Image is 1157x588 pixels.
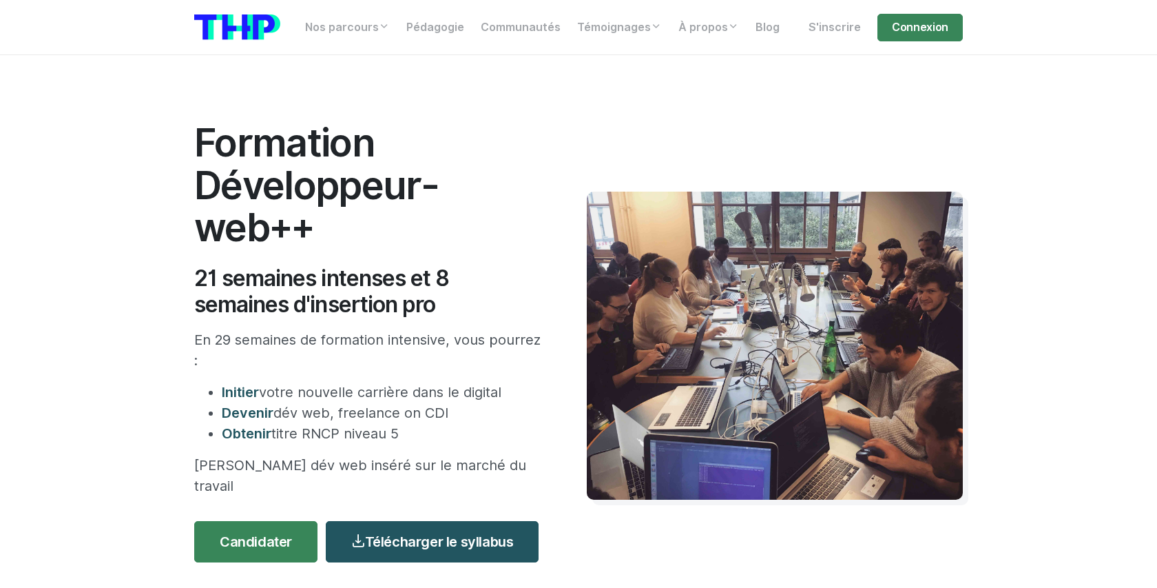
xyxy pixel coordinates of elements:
p: [PERSON_NAME] dév web inséré sur le marché du travail [194,455,545,496]
img: logo [194,14,280,40]
a: Télécharger le syllabus [326,521,539,562]
span: Devenir [222,405,273,421]
img: Travail [587,192,963,500]
span: Initier [222,384,259,401]
li: votre nouvelle carrière dans le digital [222,382,545,403]
li: dév web, freelance on CDI [222,403,545,423]
li: titre RNCP niveau 5 [222,423,545,444]
a: Nos parcours [297,14,398,41]
a: À propos [670,14,747,41]
a: Témoignages [569,14,670,41]
a: S'inscrire [800,14,869,41]
h1: Formation Développeur-web++ [194,121,545,249]
a: Pédagogie [398,14,472,41]
a: Blog [747,14,788,41]
a: Communautés [472,14,569,41]
h2: 21 semaines intenses et 8 semaines d'insertion pro [194,265,545,318]
a: Candidater [194,521,317,562]
p: En 29 semaines de formation intensive, vous pourrez : [194,330,545,371]
span: Obtenir [222,425,271,442]
a: Connexion [877,14,963,41]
